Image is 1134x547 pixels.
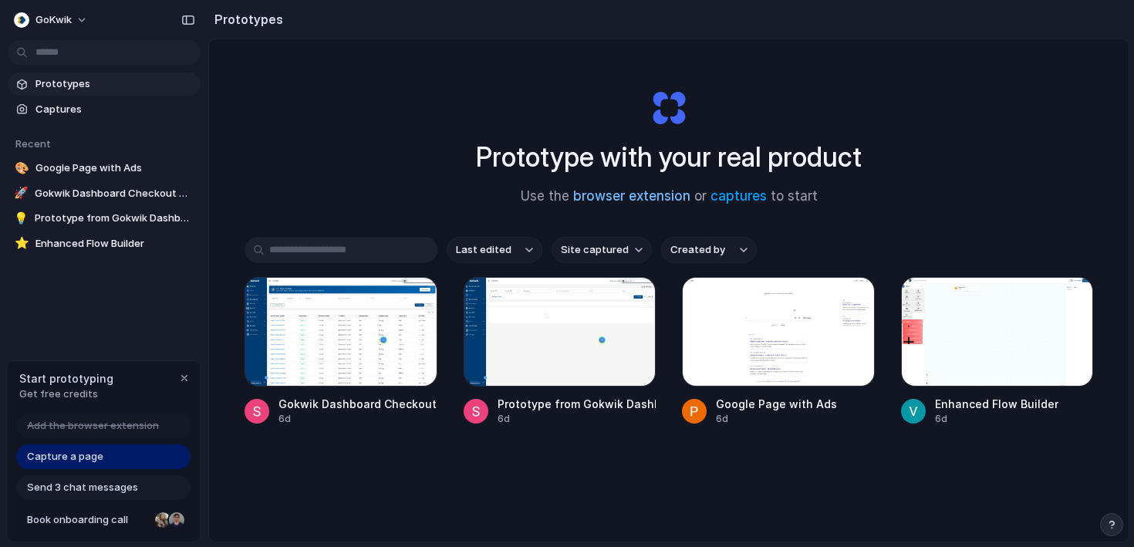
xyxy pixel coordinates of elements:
[464,277,656,426] a: Prototype from Gokwik Dashboard Checkout OrdersPrototype from Gokwik Dashboard Checkout Orders6d
[208,10,283,29] h2: Prototypes
[35,236,194,252] span: Enhanced Flow Builder
[35,186,194,201] span: Gokwik Dashboard Checkout Orders - Design Update
[8,207,201,230] a: 💡Prototype from Gokwik Dashboard Checkout Orders
[456,242,511,258] span: Last edited
[14,160,29,176] div: 🎨
[16,508,191,532] a: Book onboarding call
[561,242,629,258] span: Site captured
[278,396,437,412] div: Gokwik Dashboard Checkout Orders - Design Update
[245,277,437,426] a: Gokwik Dashboard Checkout Orders - Design UpdateGokwik Dashboard Checkout Orders - Design Update6d
[27,512,149,528] span: Book onboarding call
[661,237,757,263] button: Created by
[498,396,656,412] div: Prototype from Gokwik Dashboard Checkout Orders
[8,157,201,180] a: 🎨Google Page with Ads
[35,102,194,117] span: Captures
[27,449,103,464] span: Capture a page
[14,211,29,226] div: 💡
[8,182,201,205] a: 🚀Gokwik Dashboard Checkout Orders - Design Update
[710,188,767,204] a: captures
[8,8,96,32] button: GoKwik
[935,396,1058,412] div: Enhanced Flow Builder
[716,412,837,426] div: 6d
[670,242,725,258] span: Created by
[14,236,29,252] div: ⭐
[27,480,138,495] span: Send 3 chat messages
[15,137,51,150] span: Recent
[682,277,875,426] a: Google Page with AdsGoogle Page with Ads6d
[35,160,194,176] span: Google Page with Ads
[8,232,201,255] a: ⭐Enhanced Flow Builder
[573,188,690,204] a: browser extension
[552,237,652,263] button: Site captured
[498,412,656,426] div: 6d
[8,73,201,96] a: Prototypes
[167,511,186,529] div: Christian Iacullo
[19,387,113,402] span: Get free credits
[521,187,818,207] span: Use the or to start
[447,237,542,263] button: Last edited
[19,370,113,387] span: Start prototyping
[716,396,837,412] div: Google Page with Ads
[35,76,194,92] span: Prototypes
[935,412,1058,426] div: 6d
[35,12,72,28] span: GoKwik
[14,186,29,201] div: 🚀
[278,412,437,426] div: 6d
[901,277,1094,426] a: Enhanced Flow BuilderEnhanced Flow Builder6d
[35,211,194,226] span: Prototype from Gokwik Dashboard Checkout Orders
[154,511,172,529] div: Nicole Kubica
[476,137,862,177] h1: Prototype with your real product
[8,98,201,121] a: Captures
[27,418,159,434] span: Add the browser extension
